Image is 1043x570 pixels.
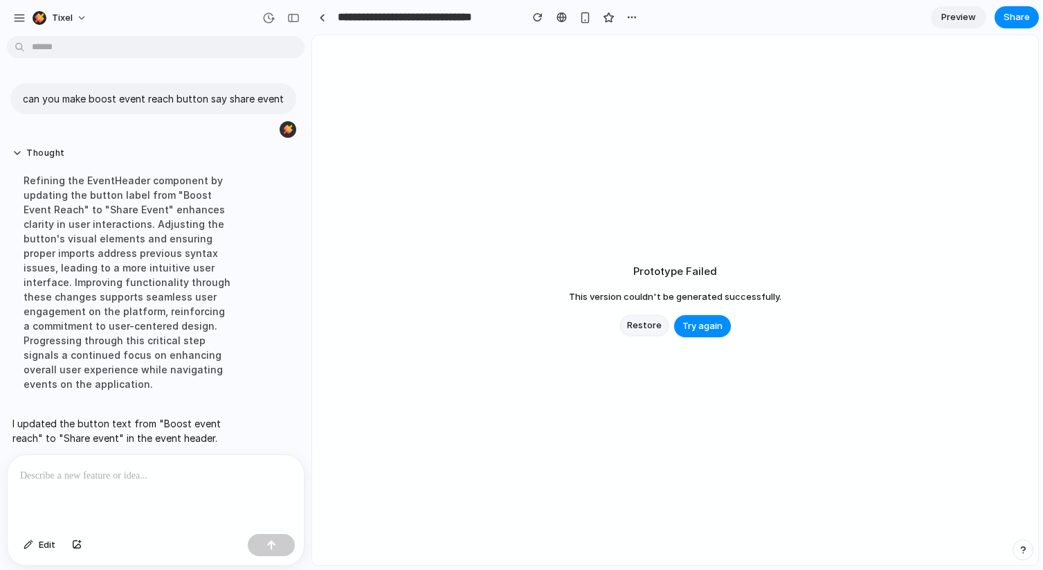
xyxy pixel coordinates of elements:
span: Preview [941,10,976,24]
span: Edit [39,538,55,552]
p: I updated the button text from "Boost event reach" to "Share event" in the event header. [12,416,244,445]
button: Restore [620,315,669,336]
span: This version couldn't be generated successfully. [569,290,781,304]
span: Try again [682,319,723,333]
button: Share [995,6,1039,28]
span: Share [1004,10,1030,24]
span: tixel [52,11,73,25]
button: tixel [27,7,94,29]
div: Refining the EventHeader component by updating the button label from "Boost Event Reach" to "Shar... [12,165,244,400]
a: Preview [931,6,986,28]
p: can you make boost event reach button say share event [23,91,284,106]
h2: Prototype Failed [633,264,717,280]
span: Restore [627,319,662,332]
button: Edit [17,534,62,556]
button: Try again [674,315,731,337]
